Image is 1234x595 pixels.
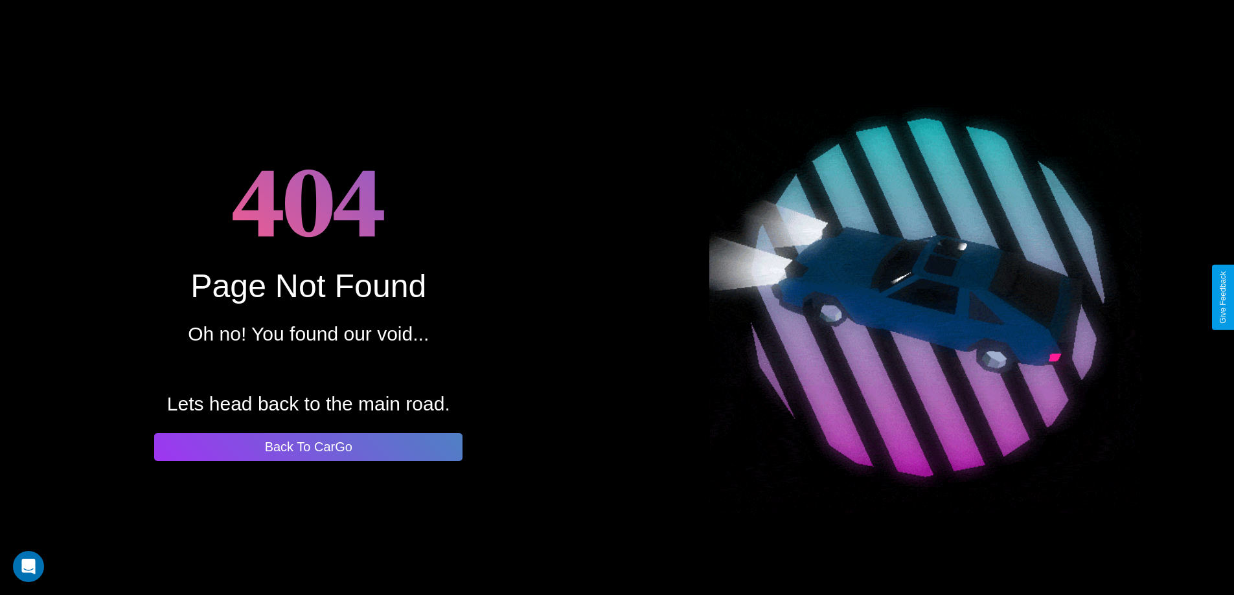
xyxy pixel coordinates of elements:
h1: 404 [232,135,385,267]
div: Open Intercom Messenger [13,551,44,582]
div: Page Not Found [190,267,426,305]
img: spinning car [709,82,1141,513]
button: Back To CarGo [154,433,463,461]
div: Give Feedback [1218,271,1228,324]
p: Oh no! You found our void... Lets head back to the main road. [167,317,450,421]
